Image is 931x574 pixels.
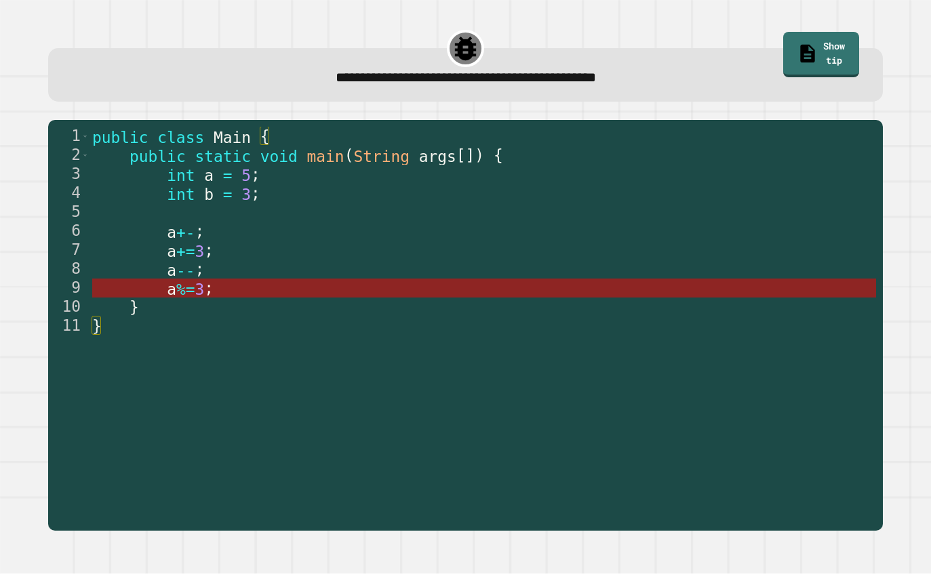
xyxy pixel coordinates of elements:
[241,167,251,184] span: 5
[48,241,90,260] div: 7
[48,165,90,184] div: 3
[176,281,195,298] span: %=
[418,148,456,165] span: args
[353,148,410,165] span: String
[48,298,90,316] div: 10
[48,127,90,146] div: 1
[222,167,232,184] span: =
[48,316,90,335] div: 11
[204,167,214,184] span: a
[167,262,176,279] span: a
[176,262,195,279] span: --
[81,127,89,146] span: Toggle code folding, rows 1 through 11
[48,222,90,241] div: 6
[783,32,859,77] a: Show tip
[222,186,232,203] span: =
[157,129,204,146] span: class
[176,224,195,241] span: +-
[48,279,90,298] div: 9
[204,186,214,203] span: b
[176,243,195,260] span: +=
[130,148,186,165] span: public
[167,186,195,203] span: int
[167,224,176,241] span: a
[48,184,90,203] div: 4
[306,148,344,165] span: main
[81,146,89,165] span: Toggle code folding, rows 2 through 10
[167,167,195,184] span: int
[195,148,251,165] span: static
[260,148,297,165] span: void
[195,281,204,298] span: 3
[48,260,90,279] div: 8
[195,243,204,260] span: 3
[48,146,90,165] div: 2
[167,281,176,298] span: a
[92,129,148,146] span: public
[241,186,251,203] span: 3
[48,203,90,222] div: 5
[167,243,176,260] span: a
[214,129,251,146] span: Main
